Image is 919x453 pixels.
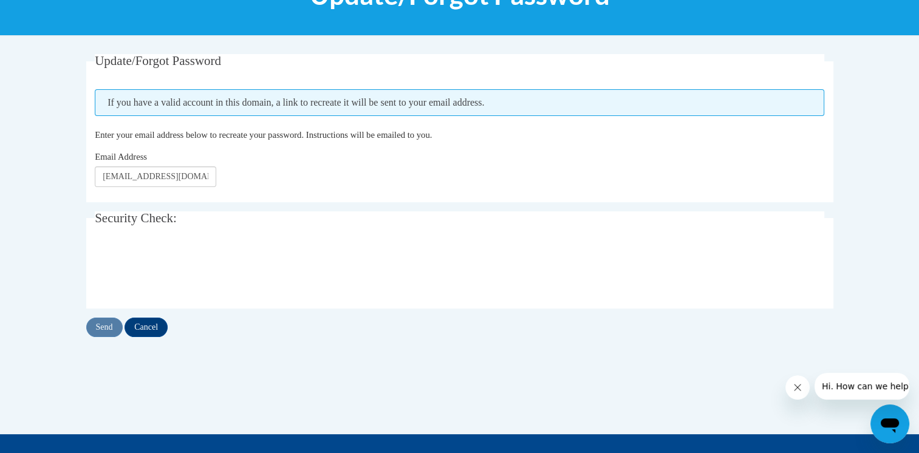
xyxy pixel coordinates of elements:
span: If you have a valid account in this domain, a link to recreate it will be sent to your email addr... [95,89,824,116]
iframe: Message from company [815,373,909,400]
span: Update/Forgot Password [95,53,221,68]
input: Email [95,166,216,187]
iframe: Close message [785,375,810,400]
input: Cancel [125,318,168,337]
iframe: reCAPTCHA [95,246,279,293]
iframe: Button to launch messaging window [870,404,909,443]
span: Security Check: [95,211,177,225]
span: Hi. How can we help? [7,9,98,18]
span: Email Address [95,152,147,162]
span: Enter your email address below to recreate your password. Instructions will be emailed to you. [95,130,432,140]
